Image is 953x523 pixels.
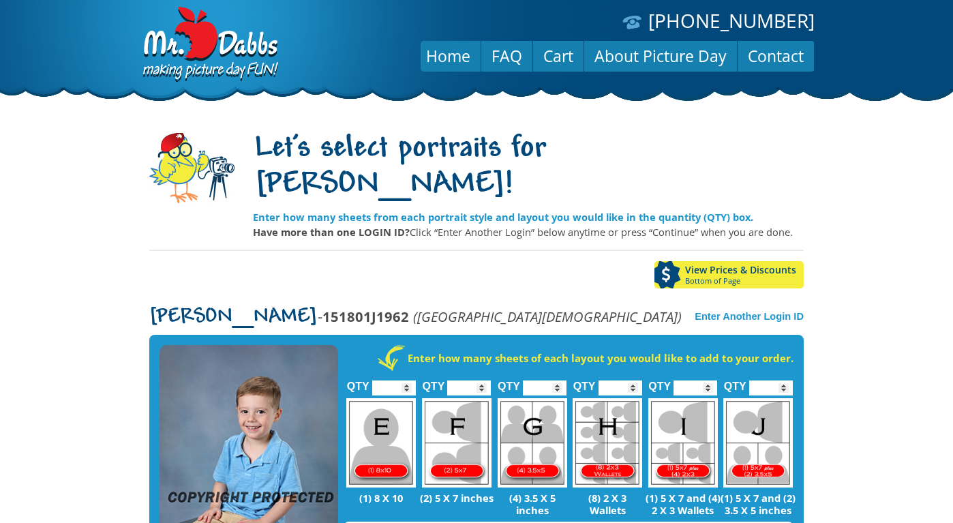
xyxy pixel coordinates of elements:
[422,398,491,488] img: F
[253,132,804,204] h1: Let's select portraits for [PERSON_NAME]!
[149,133,235,203] img: camera-mascot
[481,40,532,72] a: FAQ
[498,398,567,488] img: G
[408,351,793,365] strong: Enter how many sheets of each layout you would like to add to your order.
[654,261,804,288] a: View Prices & DiscountsBottom of Page
[533,40,584,72] a: Cart
[648,365,671,399] label: QTY
[322,307,409,326] strong: 151801J1962
[721,492,796,516] p: (1) 5 X 7 and (2) 3.5 X 5 inches
[738,40,814,72] a: Contact
[419,492,495,504] p: (2) 5 X 7 inches
[347,365,369,399] label: QTY
[253,224,804,239] p: Click “Enter Another Login” below anytime or press “Continue” when you are done.
[695,311,804,322] a: Enter Another Login ID
[570,492,646,516] p: (8) 2 X 3 Wallets
[724,365,746,399] label: QTY
[498,365,520,399] label: QTY
[685,277,804,285] span: Bottom of Page
[416,40,481,72] a: Home
[346,398,416,488] img: E
[253,225,410,239] strong: Have more than one LOGIN ID?
[645,492,721,516] p: (1) 5 X 7 and (4) 2 X 3 Wallets
[344,492,419,504] p: (1) 8 X 10
[573,365,596,399] label: QTY
[149,306,318,328] span: [PERSON_NAME]
[422,365,444,399] label: QTY
[648,8,815,33] a: [PHONE_NUMBER]
[138,7,280,83] img: Dabbs Company
[573,398,642,488] img: H
[584,40,737,72] a: About Picture Day
[494,492,570,516] p: (4) 3.5 X 5 inches
[149,309,682,325] p: -
[413,307,682,326] em: ([GEOGRAPHIC_DATA][DEMOGRAPHIC_DATA])
[723,398,793,488] img: J
[648,398,718,488] img: I
[253,210,753,224] strong: Enter how many sheets from each portrait style and layout you would like in the quantity (QTY) box.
